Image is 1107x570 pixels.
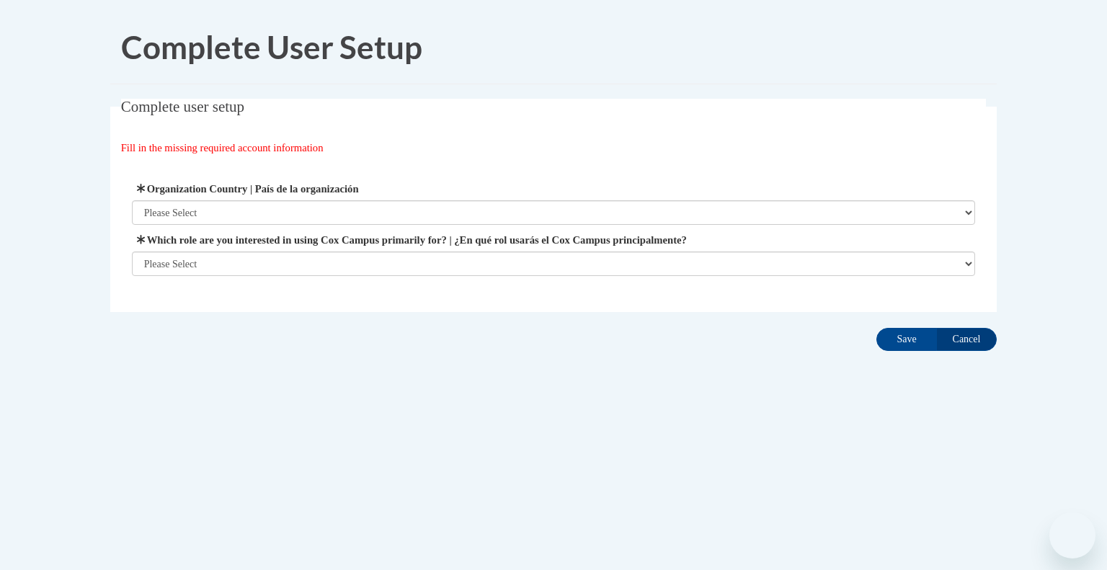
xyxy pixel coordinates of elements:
label: Which role are you interested in using Cox Campus primarily for? | ¿En qué rol usarás el Cox Camp... [132,232,976,248]
label: Organization Country | País de la organización [132,181,976,197]
input: Cancel [936,328,997,351]
span: Fill in the missing required account information [121,142,324,153]
input: Save [876,328,937,351]
span: Complete User Setup [121,28,422,66]
span: Complete user setup [121,98,244,115]
iframe: Button to launch messaging window [1049,512,1095,558]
